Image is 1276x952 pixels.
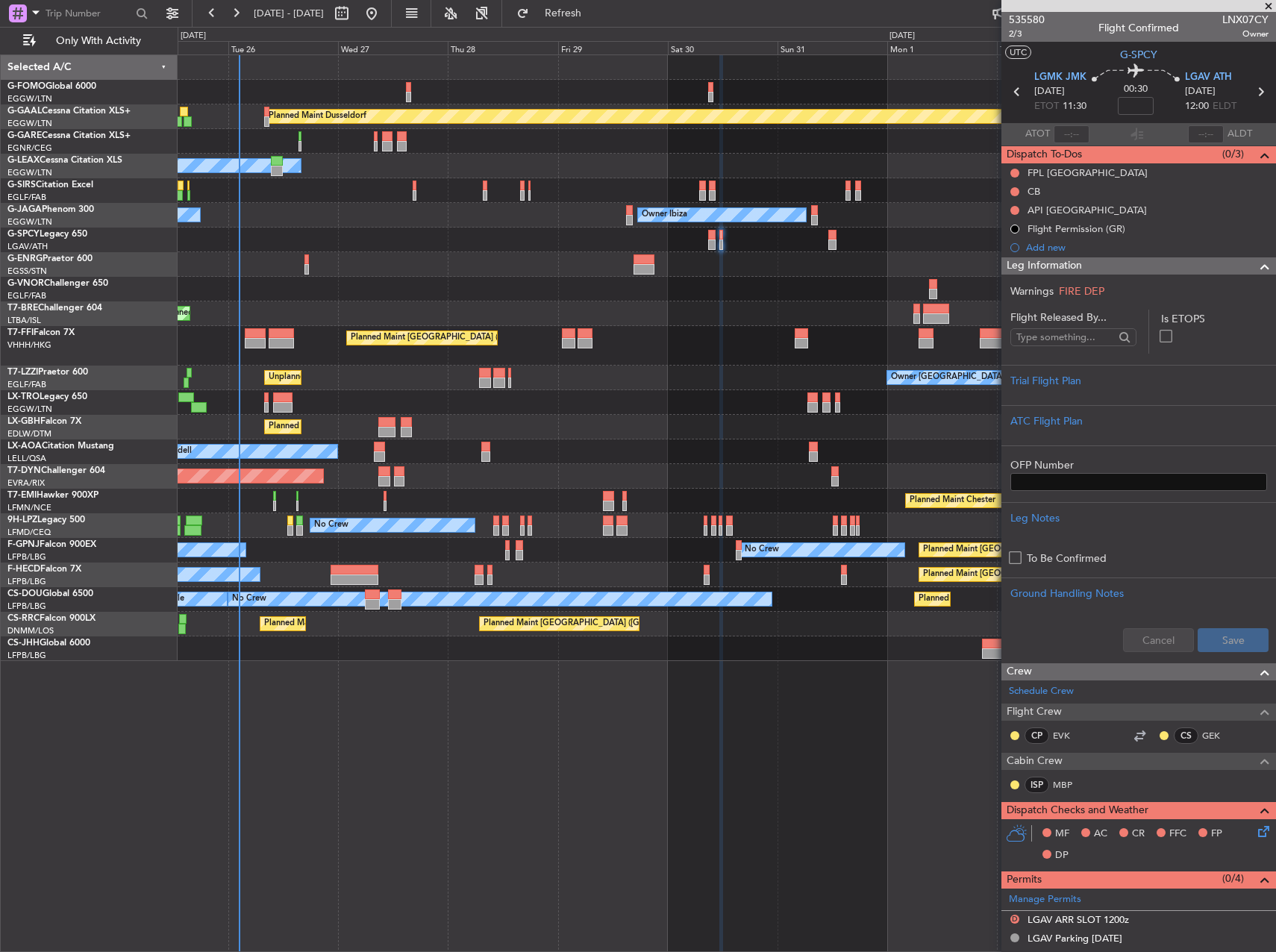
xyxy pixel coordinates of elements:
[7,266,47,277] a: EGSS/STN
[254,7,324,20] span: [DATE] - [DATE]
[1007,257,1082,275] span: Leg Information
[7,379,46,390] a: EGLF/FAB
[7,181,36,190] span: G-SIRS
[7,156,122,165] a: G-LEAXCessna Citation XLS
[1010,457,1267,473] label: OFP Number
[7,93,52,104] a: EGGW/LTN
[1169,827,1186,842] span: FFC
[269,416,435,438] div: Planned Maint Nice ([GEOGRAPHIC_DATA])
[7,428,51,439] a: EDLW/DTM
[7,589,93,598] a: CS-DOUGlobal 6500
[7,230,40,239] span: G-SPCY
[7,304,38,313] span: T7-BRE
[1009,12,1045,28] span: 535580
[351,327,600,349] div: Planned Maint [GEOGRAPHIC_DATA] ([GEOGRAPHIC_DATA] Intl)
[314,514,348,536] div: No Crew
[1007,802,1148,819] span: Dispatch Checks and Weather
[7,502,51,513] a: LFMN/NCE
[1213,99,1236,114] span: ELDT
[7,392,40,401] span: LX-TRO
[1025,727,1049,744] div: CP
[7,417,40,426] span: LX-GBH
[7,601,46,612] a: LFPB/LBG
[7,241,48,252] a: LGAV/ATH
[232,588,266,610] div: No Crew
[1016,326,1114,348] input: Type something...
[7,290,46,301] a: EGLF/FAB
[1010,915,1019,924] button: D
[269,366,514,389] div: Unplanned Maint [GEOGRAPHIC_DATA] ([GEOGRAPHIC_DATA])
[1028,913,1129,926] div: LGAV ARR SLOT 1200z
[7,540,96,549] a: F-GPNJFalcon 900EX
[1010,373,1267,389] div: Trial Flight Plan
[889,30,915,43] div: [DATE]
[7,230,87,239] a: G-SPCYLegacy 650
[7,589,43,598] span: CS-DOU
[7,339,51,351] a: VHHH/HKG
[7,442,42,451] span: LX-AOA
[1010,586,1267,601] div: Ground Handling Notes
[1222,146,1244,162] span: (0/3)
[1027,551,1107,566] label: To Be Confirmed
[181,30,206,43] div: [DATE]
[887,41,997,54] div: Mon 1
[1001,284,1276,299] div: Warnings
[1007,704,1062,721] span: Flight Crew
[7,205,94,214] a: G-JAGAPhenom 300
[1034,70,1086,85] span: LGMK JMK
[1009,28,1045,40] span: 2/3
[1009,684,1074,699] a: Schedule Crew
[46,2,131,25] input: Trip Number
[1010,510,1267,526] div: Leg Notes
[1007,146,1082,163] span: Dispatch To-Dos
[1053,729,1086,742] a: EVK
[1124,82,1148,97] span: 00:30
[7,442,114,451] a: LX-AOACitation Mustang
[919,588,1154,610] div: Planned Maint [GEOGRAPHIC_DATA] ([GEOGRAPHIC_DATA])
[1202,729,1236,742] a: GEK
[7,625,54,636] a: DNMM/LOS
[7,279,44,288] span: G-VNOR
[532,8,595,19] span: Refresh
[1005,46,1031,59] button: UTC
[1063,99,1086,114] span: 11:30
[1094,827,1107,842] span: AC
[1161,311,1267,327] label: Is ETOPS
[7,540,40,549] span: F-GPNJ
[269,105,366,128] div: Planned Maint Dusseldorf
[7,156,40,165] span: G-LEAX
[910,489,995,512] div: Planned Maint Chester
[7,107,42,116] span: G-GAAL
[1059,284,1104,298] span: FIRE DEP
[7,477,45,489] a: EVRA/RIX
[558,41,668,54] div: Fri 29
[7,516,37,524] span: 9H-LPZ
[7,107,131,116] a: G-GAALCessna Citation XLS+
[1009,892,1081,907] a: Manage Permits
[7,639,40,648] span: CS-JHH
[7,328,75,337] a: T7-FFIFalcon 7X
[745,539,779,561] div: No Crew
[1055,848,1069,863] span: DP
[1026,241,1269,254] div: Add new
[7,131,42,140] span: G-GARE
[1132,827,1145,842] span: CR
[7,368,38,377] span: T7-LZZI
[7,131,131,140] a: G-GARECessna Citation XLS+
[7,82,46,91] span: G-FOMO
[7,491,98,500] a: T7-EMIHawker 900XP
[7,516,85,524] a: 9H-LPZLegacy 500
[448,41,557,54] div: Thu 28
[484,613,719,635] div: Planned Maint [GEOGRAPHIC_DATA] ([GEOGRAPHIC_DATA])
[7,254,93,263] a: G-ENRGPraetor 600
[1025,127,1050,142] span: ATOT
[1211,827,1222,842] span: FP
[7,205,42,214] span: G-JAGA
[891,366,1097,389] div: Owner [GEOGRAPHIC_DATA] ([GEOGRAPHIC_DATA])
[1028,222,1125,235] div: Flight Permission (GR)
[7,639,90,648] a: CS-JHHGlobal 6000
[1028,185,1040,198] div: CB
[1028,166,1148,179] div: FPL [GEOGRAPHIC_DATA]
[7,118,52,129] a: EGGW/LTN
[1054,125,1089,143] input: --:--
